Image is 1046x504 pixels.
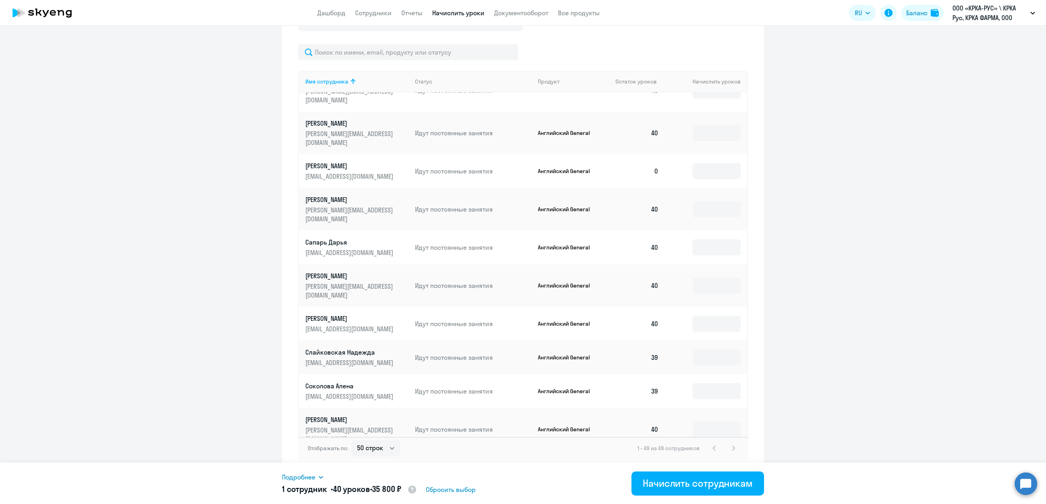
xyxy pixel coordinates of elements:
span: 1 - 49 из 49 сотрудников [637,445,700,452]
p: [EMAIL_ADDRESS][DOMAIN_NAME] [305,324,395,333]
p: [PERSON_NAME][EMAIL_ADDRESS][DOMAIN_NAME] [305,426,395,443]
a: Дашборд [317,9,345,17]
p: [PERSON_NAME] [305,195,395,204]
p: Идут постоянные занятия [415,425,531,434]
p: Английский General [538,244,598,251]
a: Отчеты [401,9,423,17]
div: Продукт [538,78,609,85]
td: 40 [609,307,665,341]
p: Соколова Алена [305,382,395,390]
p: Английский General [538,426,598,433]
p: Английский General [538,167,598,175]
a: [PERSON_NAME][EMAIL_ADDRESS][DOMAIN_NAME] [305,161,409,181]
div: Баланс [906,8,928,18]
button: Балансbalance [901,5,944,21]
td: 40 [609,112,665,154]
p: Сапарь Дарья [305,238,395,247]
p: [PERSON_NAME][EMAIL_ADDRESS][DOMAIN_NAME] [305,282,395,300]
p: Идут постоянные занятия [415,387,531,396]
p: [EMAIL_ADDRESS][DOMAIN_NAME] [305,172,395,181]
div: Начислить сотрудникам [643,477,753,490]
span: 40 уроков [333,484,370,494]
p: Идут постоянные занятия [415,205,531,214]
input: Поиск по имени, email, продукту или статусу [298,44,518,60]
a: Начислить уроки [432,9,484,17]
a: Слайковская Надежда[EMAIL_ADDRESS][DOMAIN_NAME] [305,348,409,367]
td: 0 [609,154,665,188]
img: balance [931,9,939,17]
p: [EMAIL_ADDRESS][DOMAIN_NAME] [305,358,395,367]
div: Остаток уроков [615,78,665,85]
a: [PERSON_NAME][PERSON_NAME][EMAIL_ADDRESS][DOMAIN_NAME] [305,119,409,147]
a: Соколова Алена[EMAIL_ADDRESS][DOMAIN_NAME] [305,382,409,401]
p: [PERSON_NAME][EMAIL_ADDRESS][DOMAIN_NAME] [305,129,395,147]
span: Остаток уроков [615,78,657,85]
p: [PERSON_NAME][EMAIL_ADDRESS][DOMAIN_NAME] [305,87,395,104]
span: Сбросить выбор [426,485,476,494]
p: Идут постоянные занятия [415,129,531,137]
p: [EMAIL_ADDRESS][DOMAIN_NAME] [305,392,395,401]
button: Начислить сотрудникам [631,471,764,496]
p: Идут постоянные занятия [415,353,531,362]
p: [PERSON_NAME] [305,271,395,280]
div: Статус [415,78,432,85]
p: [EMAIL_ADDRESS][DOMAIN_NAME] [305,248,395,257]
td: 39 [609,341,665,374]
p: Идут постоянные занятия [415,319,531,328]
p: [PERSON_NAME][EMAIL_ADDRESS][DOMAIN_NAME] [305,206,395,223]
button: RU [849,5,876,21]
a: Сотрудники [355,9,392,17]
h5: 1 сотрудник • • [282,484,417,496]
a: [PERSON_NAME][PERSON_NAME][EMAIL_ADDRESS][DOMAIN_NAME] [305,271,409,300]
p: [PERSON_NAME] [305,415,395,424]
div: Продукт [538,78,560,85]
a: Сапарь Дарья[EMAIL_ADDRESS][DOMAIN_NAME] [305,238,409,257]
span: Отображать по: [308,445,348,452]
p: Слайковская Надежда [305,348,395,357]
p: Идут постоянные занятия [415,167,531,175]
p: Английский General [538,354,598,361]
a: Документооборот [494,9,548,17]
p: [PERSON_NAME] [305,314,395,323]
td: 40 [609,188,665,231]
p: Английский General [538,282,598,289]
div: Статус [415,78,531,85]
p: [PERSON_NAME] [305,119,395,128]
span: Подробнее [282,472,315,482]
p: Идут постоянные занятия [415,243,531,252]
p: Английский General [538,320,598,327]
p: Английский General [538,388,598,395]
td: 40 [609,408,665,451]
a: [PERSON_NAME][PERSON_NAME][EMAIL_ADDRESS][DOMAIN_NAME] [305,415,409,443]
span: RU [855,8,862,18]
a: Все продукты [558,9,600,17]
p: Английский General [538,129,598,137]
a: [PERSON_NAME][EMAIL_ADDRESS][DOMAIN_NAME] [305,314,409,333]
p: [PERSON_NAME] [305,161,395,170]
a: [PERSON_NAME][PERSON_NAME][EMAIL_ADDRESS][DOMAIN_NAME] [305,195,409,223]
p: ООО «КРКА-РУС» \ КРКА Рус, КРКА ФАРМА, ООО [952,3,1027,22]
td: 40 [609,264,665,307]
td: 39 [609,374,665,408]
th: Начислить уроков [665,71,747,92]
td: 40 [609,231,665,264]
span: 35 800 ₽ [372,484,401,494]
p: Английский General [538,206,598,213]
div: Имя сотрудника [305,78,409,85]
p: Идут постоянные занятия [415,281,531,290]
button: ООО «КРКА-РУС» \ КРКА Рус, КРКА ФАРМА, ООО [948,3,1039,22]
div: Имя сотрудника [305,78,348,85]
